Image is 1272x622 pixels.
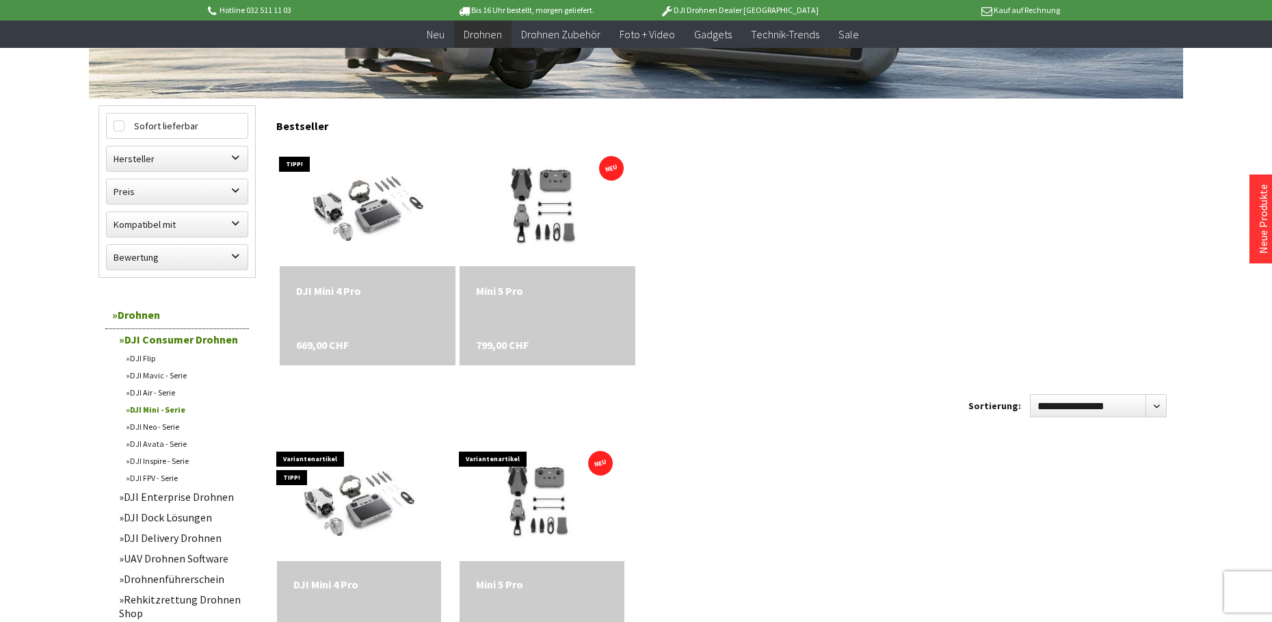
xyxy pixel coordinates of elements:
span: Drohnen [464,27,502,41]
div: Bestseller [276,105,1174,140]
a: DJI Consumer Drohnen [112,329,249,350]
span: Drohnen Zubehör [521,27,600,41]
span: Technik-Trends [751,27,819,41]
a: Drohnenführerschein [112,569,249,589]
div: Mini 5 Pro [476,283,619,299]
div: DJI Mini 4 Pro [293,578,425,591]
div: Mini 5 Pro [476,578,608,591]
a: DJI Flip [119,350,249,367]
span: Foto + Video [620,27,675,41]
img: Mini 5 Pro [460,445,624,555]
span: 669,00 CHF [296,337,349,353]
a: DJI Neo - Serie [119,418,249,435]
a: Neu [417,21,454,49]
a: DJI Mini - Serie [119,401,249,418]
a: DJI Enterprise Drohnen [112,487,249,507]
img: DJI Mini 4 Pro [282,438,436,561]
a: Mini 5 Pro 799,00 CHF [476,283,619,299]
a: DJI Dock Lösungen [112,507,249,528]
label: Preis [107,179,248,204]
a: DJI Mavic - Serie [119,367,249,384]
a: Drohnen [454,21,512,49]
p: Kauf auf Rechnung [846,2,1059,18]
div: DJI Mini 4 Pro [296,283,439,299]
p: Hotline 032 511 11 03 [205,2,419,18]
a: Technik-Trends [741,21,829,49]
a: DJI Avata - Serie [119,435,249,452]
label: Sofort lieferbar [107,114,248,138]
a: DJI Air - Serie [119,384,249,401]
p: DJI Drohnen Dealer [GEOGRAPHIC_DATA] [633,2,846,18]
a: UAV Drohnen Software [112,548,249,569]
a: DJI Mini 4 Pro 669,00 CHF [293,578,425,591]
label: Bewertung [107,245,248,270]
a: Mini 5 Pro 799,00 CHF [476,578,608,591]
span: 799,00 CHF [476,337,529,353]
span: Gadgets [694,27,732,41]
a: Sale [829,21,869,49]
a: Gadgets [685,21,741,49]
a: DJI Delivery Drohnen [112,528,249,548]
a: DJI FPV - Serie [119,469,249,487]
span: Sale [838,27,859,41]
a: Foto + Video [610,21,685,49]
span: Neu [427,27,445,41]
label: Kompatibel mit [107,212,248,237]
img: Mini 5 Pro [460,146,635,263]
a: DJI Mini 4 Pro 669,00 CHF [296,283,439,299]
label: Hersteller [107,146,248,171]
label: Sortierung: [968,395,1021,417]
a: Drohnen Zubehör [512,21,610,49]
a: Neue Produkte [1256,184,1270,254]
p: Bis 16 Uhr bestellt, morgen geliefert. [419,2,632,18]
a: Drohnen [105,301,249,329]
a: DJI Inspire - Serie [119,452,249,469]
img: DJI Mini 4 Pro [291,143,445,266]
